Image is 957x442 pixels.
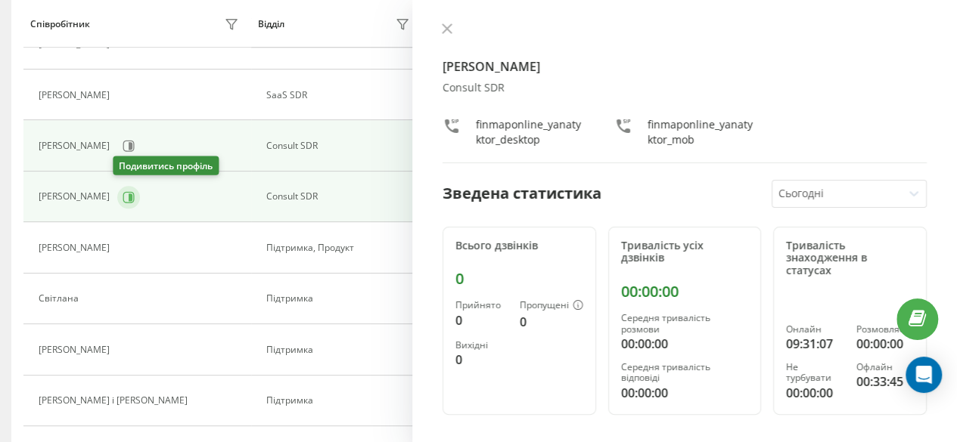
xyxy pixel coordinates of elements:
div: [PERSON_NAME] [39,191,113,202]
div: [PERSON_NAME] [39,39,113,49]
div: Зведена статистика [443,182,601,205]
div: Open Intercom Messenger [906,357,942,393]
div: Consult SDR [266,191,414,202]
div: Розмовляє [856,324,914,335]
div: 0 [455,311,508,329]
div: 0 [455,351,508,369]
div: finmaponline_yanatyktor_mob [648,117,756,147]
div: Середня тривалість розмови [621,313,749,335]
div: 00:00:00 [856,335,914,353]
div: Всього дзвінків [455,240,583,252]
div: Тривалість усіх дзвінків [621,240,749,265]
div: SaaS Sales [266,39,414,49]
div: [PERSON_NAME] [39,345,113,355]
div: SaaS SDR [266,90,414,100]
div: Офлайн [856,362,914,372]
div: Вихідні [455,340,508,351]
div: Співробітник [30,19,90,29]
div: Тривалість знаходження в статусах [786,240,914,277]
div: Підтримка, Продукт [266,243,414,253]
div: Підтримка [266,293,414,304]
div: Підтримка [266,345,414,355]
div: finmaponline_yanatyktor_desktop [476,117,584,147]
div: Відділ [258,19,284,29]
div: Consult SDR [443,82,927,94]
div: Подивитись профіль [113,156,219,175]
div: [PERSON_NAME] [39,141,113,151]
div: Пропущені [520,300,583,312]
h4: [PERSON_NAME] [443,57,927,76]
div: 00:00:00 [786,384,844,402]
div: Світлана [39,293,82,304]
div: 00:00:00 [621,283,749,301]
div: [PERSON_NAME] [39,90,113,100]
div: Consult SDR [266,141,414,151]
div: [PERSON_NAME] [39,243,113,253]
div: [PERSON_NAME] і [PERSON_NAME] [39,395,191,406]
div: 00:00:00 [621,384,749,402]
div: 00:00:00 [621,335,749,353]
div: Не турбувати [786,362,844,384]
div: 00:33:45 [856,372,914,391]
div: Підтримка [266,395,414,406]
div: 0 [455,270,583,288]
div: Онлайн [786,324,844,335]
div: 0 [520,313,583,331]
div: Середня тривалість відповіді [621,362,749,384]
div: Прийнято [455,300,508,311]
div: 09:31:07 [786,335,844,353]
